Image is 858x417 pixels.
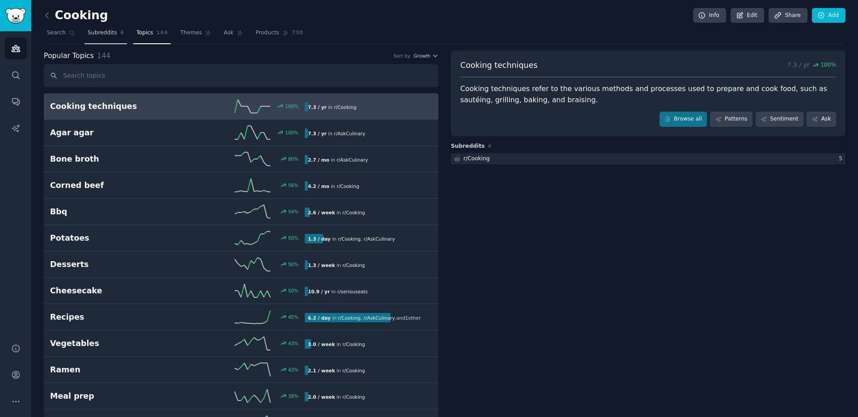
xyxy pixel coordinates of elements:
b: 2.6 / week [308,210,335,215]
span: 738 [292,29,303,37]
a: Cheesecake50%10.9 / yrin r/seriouseats [44,278,438,304]
span: Products [256,29,279,37]
b: 7.3 / yr [308,131,327,136]
input: Search topics [44,64,438,87]
div: in [305,155,371,164]
span: and 1 other [396,315,421,321]
h2: Desserts [50,259,177,270]
span: r/ AskCulinary [336,157,368,163]
span: Search [47,29,66,37]
div: in [305,313,424,322]
div: in [305,339,368,349]
a: Ask [221,26,246,44]
a: Topics144 [133,26,171,44]
h2: Cooking techniques [50,101,177,112]
a: Cooking techniques100%7.3 / yrin r/Cooking [44,93,438,120]
span: r/ Cooking [342,342,365,347]
h2: Potatoes [50,233,177,244]
div: in [305,366,368,375]
div: in [305,208,368,217]
div: 38 % [288,393,299,399]
b: 10.9 / yr [308,289,330,294]
span: Ask [224,29,234,37]
div: 5 [839,155,845,163]
span: r/ Cooking [342,368,365,373]
b: 7.3 / yr [308,104,327,110]
span: r/ Cooking [342,210,365,215]
a: Sentiment [756,112,803,127]
button: Growth [413,53,438,59]
span: Growth [413,53,430,59]
span: Topics [136,29,153,37]
div: in [305,392,368,401]
div: 80 % [288,156,299,162]
a: Bone broth80%2.7 / moin r/AskCulinary [44,146,438,172]
span: r/ Cooking [338,315,360,321]
h2: Meal prep [50,391,177,402]
h2: Recipes [50,312,177,323]
a: Desserts50%1.3 / weekin r/Cooking [44,251,438,278]
span: r/ seriouseats [337,289,368,294]
span: Subreddits [451,142,485,150]
div: in [305,102,360,112]
h2: Bone broth [50,154,177,165]
a: Vegetables43%3.0 / weekin r/Cooking [44,330,438,357]
a: Ask [807,112,836,127]
p: 7.3 / yr [787,60,836,71]
div: 50 % [288,261,299,267]
div: 50 % [288,235,299,241]
div: 50 % [288,288,299,294]
span: 4 [120,29,124,37]
span: r/ Cooking [342,263,365,268]
span: 144 [97,51,110,60]
a: Recipes45%6.2 / dayin r/Cooking,r/AskCulinary,and1other [44,304,438,330]
h2: Vegetables [50,338,177,349]
b: 4.2 / mo [308,183,329,189]
a: Meal prep38%2.0 / weekin r/Cooking [44,383,438,409]
a: Subreddits4 [84,26,127,44]
span: Themes [180,29,202,37]
div: Sort by [394,53,411,59]
div: 56 % [288,182,299,188]
a: Patterns [710,112,752,127]
h2: Agar agar [50,127,177,138]
span: r/ Cooking [336,183,359,189]
span: , [361,315,362,321]
a: Corned beef56%4.2 / moin r/Cooking [44,172,438,199]
div: in [305,287,371,296]
a: Potatoes50%1.3 / dayin r/Cooking,r/AskCulinary [44,225,438,251]
div: 100 % [285,129,299,136]
div: 45 % [288,314,299,320]
img: GummySearch logo [5,8,26,24]
a: Products738 [252,26,306,44]
span: 100 % [820,61,836,69]
a: r/Cooking5 [451,153,845,164]
b: 6.2 / day [308,315,331,321]
h2: Bbq [50,206,177,217]
b: 2.7 / mo [308,157,329,163]
div: in [305,181,362,191]
a: Search [44,26,78,44]
span: Popular Topics [44,50,94,62]
div: Cooking techniques refer to the various methods and processes used to prepare and cook food, such... [460,83,836,105]
div: 43 % [288,367,299,373]
span: r/ AskCulinary [334,131,365,136]
a: Info [693,8,726,23]
span: , [361,236,362,242]
b: 2.0 / week [308,394,335,400]
span: 144 [156,29,168,37]
a: Share [769,8,807,23]
h2: Ramen [50,364,177,375]
h2: Corned beef [50,180,177,191]
span: r/ AskCulinary [364,315,395,321]
span: r/ Cooking [334,104,356,110]
a: Ramen43%2.1 / weekin r/Cooking [44,357,438,383]
h2: Cheesecake [50,285,177,296]
b: 2.1 / week [308,368,335,373]
h2: Cooking [44,8,108,23]
div: in [305,129,368,138]
b: 3.0 / week [308,342,335,347]
div: 43 % [288,340,299,346]
span: , [395,315,396,321]
div: r/ Cooking [463,155,490,163]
